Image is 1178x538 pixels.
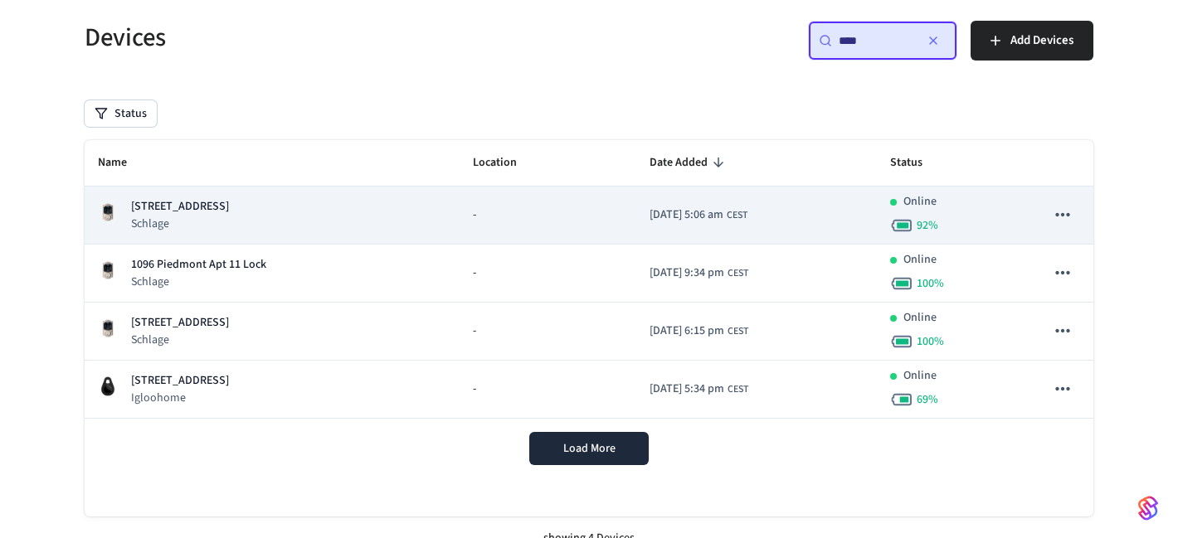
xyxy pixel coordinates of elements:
[650,264,724,282] span: [DATE] 9:34 pm
[131,256,266,274] p: 1096 Piedmont Apt 11 Lock
[473,264,476,282] span: -
[1138,495,1158,521] img: SeamLogoGradient.69752ec5.svg
[650,206,747,224] div: Europe/Budapest
[473,150,538,176] span: Location
[98,318,118,338] img: Schlage Sense Smart Deadbolt with Camelot Trim, Front
[563,440,616,457] span: Load More
[98,376,118,396] img: igloohome_igke
[903,193,937,211] p: Online
[85,21,579,55] h5: Devices
[650,150,729,176] span: Date Added
[903,309,937,327] p: Online
[131,372,229,390] p: [STREET_ADDRESS]
[650,264,748,282] div: Europe/Budapest
[98,150,148,176] span: Name
[727,208,747,223] span: CEST
[1010,30,1073,51] span: Add Devices
[131,198,229,216] p: [STREET_ADDRESS]
[650,322,748,340] div: Europe/Budapest
[650,206,723,224] span: [DATE] 5:06 am
[890,150,944,176] span: Status
[473,206,476,224] span: -
[131,332,229,348] p: Schlage
[728,382,748,397] span: CEST
[473,380,476,398] span: -
[131,274,266,290] p: Schlage
[971,21,1093,61] button: Add Devices
[85,100,157,127] button: Status
[98,260,118,280] img: Schlage Sense Smart Deadbolt with Camelot Trim, Front
[917,333,944,350] span: 100 %
[917,391,938,408] span: 69 %
[131,314,229,332] p: [STREET_ADDRESS]
[903,367,937,385] p: Online
[529,432,649,465] button: Load More
[917,275,944,292] span: 100 %
[650,322,724,340] span: [DATE] 6:15 pm
[131,216,229,232] p: Schlage
[728,324,748,339] span: CEST
[85,140,1093,419] table: sticky table
[473,322,476,340] span: -
[903,251,937,269] p: Online
[98,202,118,222] img: Schlage Sense Smart Deadbolt with Camelot Trim, Front
[131,390,229,406] p: Igloohome
[728,266,748,281] span: CEST
[917,217,938,234] span: 92 %
[650,380,724,398] span: [DATE] 5:34 pm
[650,380,748,398] div: Europe/Budapest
